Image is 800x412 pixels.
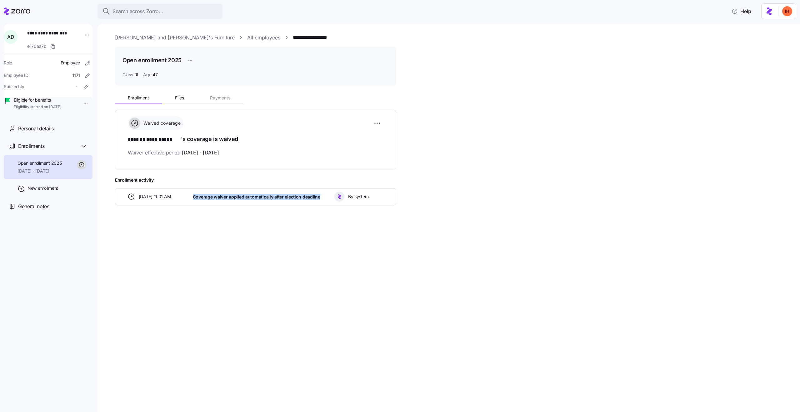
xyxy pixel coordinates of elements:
[128,135,383,144] h1: 's coverage is waived
[142,120,181,126] span: Waived coverage
[27,185,58,191] span: New enrollment
[210,96,230,100] span: Payments
[122,56,182,64] h1: Open enrollment 2025
[115,177,396,183] span: Enrollment activity
[732,8,751,15] span: Help
[4,72,28,78] span: Employee ID
[61,60,80,66] span: Employee
[782,6,792,16] img: f3711480c2c985a33e19d88a07d4c111
[7,34,14,39] span: A D
[175,96,184,100] span: Files
[14,97,61,103] span: Eligible for benefits
[122,72,133,78] span: Class
[247,34,280,42] a: All employees
[76,83,77,90] span: -
[115,34,235,42] a: [PERSON_NAME] and [PERSON_NAME]'s Furniture
[112,8,163,15] span: Search across Zorro...
[128,96,149,100] span: Enrollment
[143,72,151,78] span: Age
[182,149,219,157] span: [DATE] - [DATE]
[152,72,157,78] span: 47
[134,72,138,78] span: RI
[17,168,62,174] span: [DATE] - [DATE]
[72,72,80,78] span: 1171
[193,194,320,200] span: Coverage waiver applied automatically after election deadline
[97,4,222,19] button: Search across Zorro...
[18,125,54,133] span: Personal details
[727,5,756,18] button: Help
[18,142,44,150] span: Enrollments
[348,193,368,200] span: By system
[18,203,49,210] span: General notes
[17,160,62,166] span: Open enrollment 2025
[128,149,219,157] span: Waiver effective period
[4,60,12,66] span: Role
[139,193,171,200] span: [DATE] 11:01 AM
[4,83,24,90] span: Sub-entity
[14,104,61,110] span: Eligibility started on [DATE]
[27,43,47,49] span: e170ea7b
